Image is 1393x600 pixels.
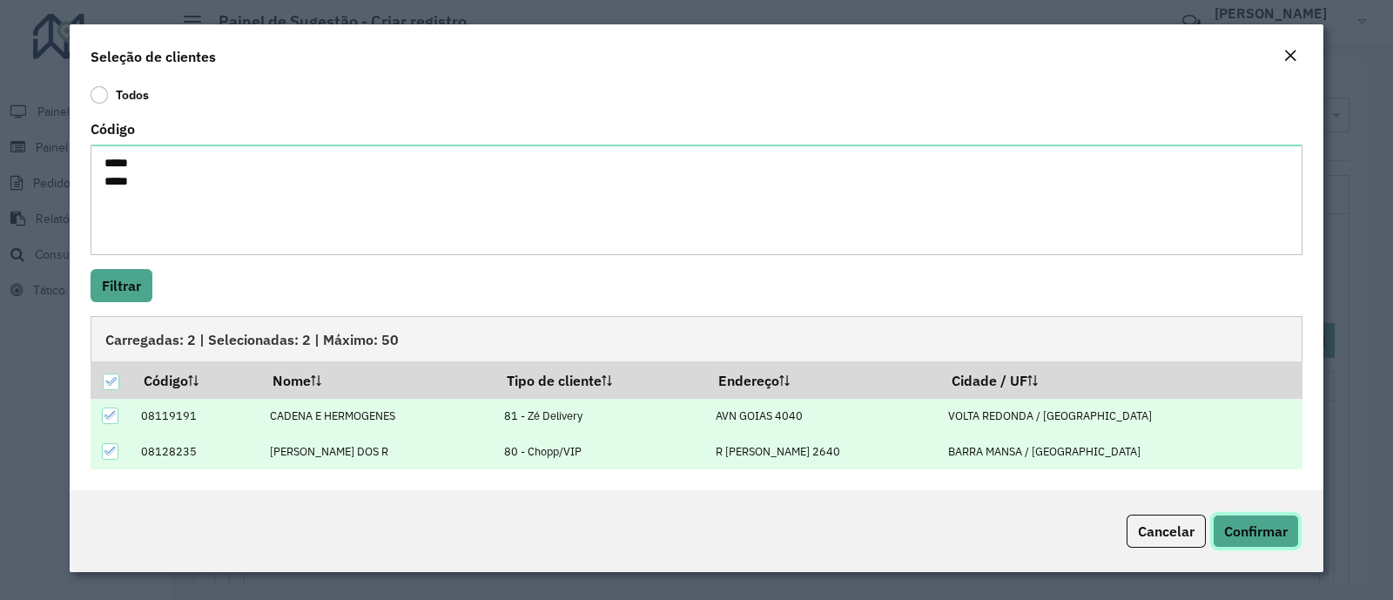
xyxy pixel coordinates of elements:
[131,399,260,435] td: 08119191
[495,434,706,469] td: 80 - Chopp/VIP
[1283,49,1297,63] em: Fechar
[706,361,939,398] th: Endereço
[1213,515,1299,548] button: Confirmar
[1127,515,1206,548] button: Cancelar
[706,434,939,469] td: R [PERSON_NAME] 2640
[131,361,260,398] th: Código
[495,361,706,398] th: Tipo de cliente
[1278,45,1302,68] button: Close
[939,399,1302,435] td: VOLTA REDONDA / [GEOGRAPHIC_DATA]
[260,434,495,469] td: [PERSON_NAME] DOS R
[91,316,1302,361] div: Carregadas: 2 | Selecionadas: 2 | Máximo: 50
[1138,522,1194,540] span: Cancelar
[91,86,149,104] label: Todos
[706,399,939,435] td: AVN GOIAS 4040
[495,399,706,435] td: 81 - Zé Delivery
[939,434,1302,469] td: BARRA MANSA / [GEOGRAPHIC_DATA]
[1224,522,1288,540] span: Confirmar
[131,434,260,469] td: 08128235
[91,46,216,67] h4: Seleção de clientes
[91,118,135,139] label: Código
[939,361,1302,398] th: Cidade / UF
[260,399,495,435] td: CADENA E HERMOGENES
[91,269,152,302] button: Filtrar
[260,361,495,398] th: Nome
